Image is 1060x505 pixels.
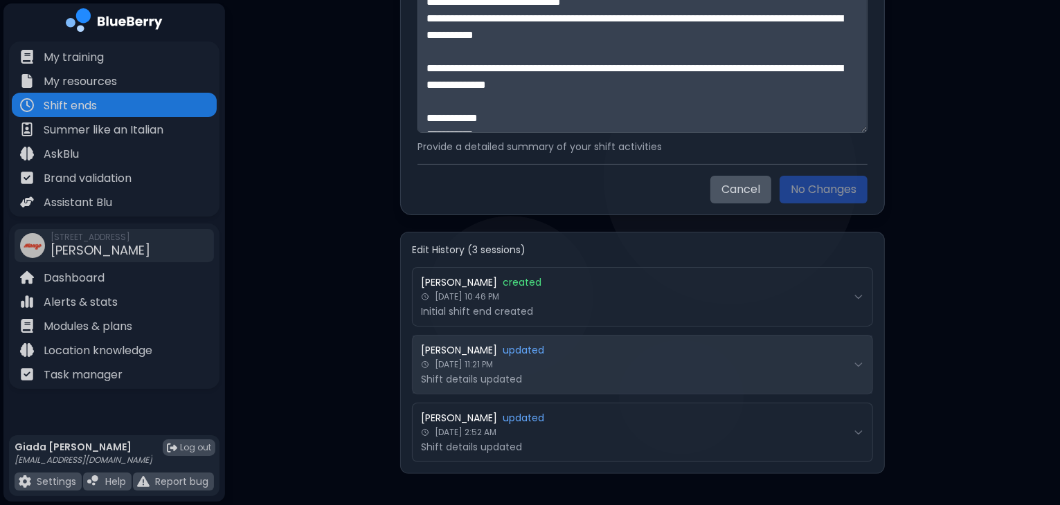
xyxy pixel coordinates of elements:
p: Giada [PERSON_NAME] [15,441,152,453]
img: file icon [20,171,34,185]
span: Log out [180,442,211,453]
p: Provide a detailed summary of your shift activities [417,140,868,153]
p: Report bug [155,475,208,488]
img: file icon [137,475,150,488]
span: [PERSON_NAME] [421,344,497,356]
img: file icon [87,475,100,488]
p: Settings [37,475,76,488]
p: Shift details updated [421,373,847,385]
h4: Edit History ( 3 sessions ) [412,244,873,256]
img: file icon [20,98,34,112]
img: file icon [20,367,34,381]
span: [PERSON_NAME] [421,276,497,288]
span: [STREET_ADDRESS] [51,232,150,243]
p: AskBlu [44,146,79,163]
p: Brand validation [44,170,132,187]
p: Location knowledge [44,342,152,359]
button: No Changes [780,176,868,203]
img: file icon [19,475,31,488]
img: file icon [20,122,34,136]
img: file icon [20,50,34,64]
span: [DATE] 11:21 PM [435,359,493,370]
span: [PERSON_NAME] [51,241,150,259]
button: Cancel [710,176,771,203]
p: Initial shift end created [421,305,847,318]
img: file icon [20,343,34,357]
p: Alerts & stats [44,294,118,311]
img: file icon [20,74,34,88]
img: file icon [20,195,34,209]
span: updated [503,344,544,356]
p: [EMAIL_ADDRESS][DOMAIN_NAME] [15,454,152,466]
img: company logo [66,8,163,37]
img: file icon [20,270,34,284]
p: Shift ends [44,98,97,114]
p: Dashboard [44,270,105,286]
img: file icon [20,295,34,309]
p: My training [44,49,104,66]
span: [PERSON_NAME] [421,412,497,424]
span: [DATE] 2:52 AM [435,427,496,438]
p: Assistant Blu [44,194,112,211]
img: file icon [20,147,34,160]
p: Modules & plans [44,318,132,335]
span: updated [503,412,544,424]
p: Task manager [44,367,123,383]
img: file icon [20,319,34,333]
p: Shift details updated [421,441,847,453]
p: My resources [44,73,117,90]
p: Summer like an Italian [44,122,163,138]
p: Help [105,475,126,488]
img: company thumbnail [20,233,45,258]
span: [DATE] 10:46 PM [435,291,499,302]
img: logout [167,443,177,453]
span: created [503,276,541,288]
